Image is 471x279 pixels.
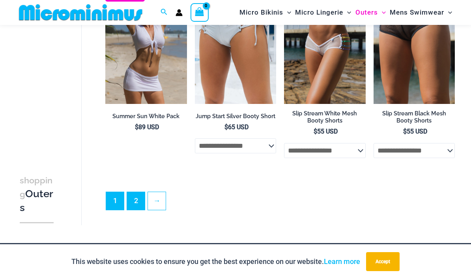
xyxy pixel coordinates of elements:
[20,175,52,199] span: shopping
[105,192,455,215] nav: Product Pagination
[224,123,228,131] span: $
[378,2,386,23] span: Menu Toggle
[355,2,378,23] span: Outers
[135,123,138,131] span: $
[366,252,400,271] button: Accept
[20,173,54,214] h3: Outers
[195,113,276,120] h2: Jump Start Silver Booty Short
[127,192,145,210] a: Page 2
[293,2,353,23] a: Micro LingerieMenu ToggleMenu Toggle
[388,2,454,23] a: Mens SwimwearMenu ToggleMenu Toggle
[314,128,317,135] span: $
[324,257,360,266] a: Learn more
[403,128,407,135] span: $
[191,3,209,21] a: View Shopping Cart, empty
[16,4,146,21] img: MM SHOP LOGO FLAT
[148,192,166,210] a: →
[106,192,124,210] span: Page 1
[71,256,360,268] p: This website uses cookies to ensure you get the best experience on our website.
[239,2,283,23] span: Micro Bikinis
[295,2,343,23] span: Micro Lingerie
[176,9,183,16] a: Account icon link
[236,1,455,24] nav: Site Navigation
[237,2,293,23] a: Micro BikinisMenu ToggleMenu Toggle
[224,123,249,131] bdi: 65 USD
[284,110,365,124] h2: Slip Stream White Mesh Booty Shorts
[374,110,455,128] a: Slip Stream Black Mesh Booty Shorts
[314,128,338,135] bdi: 55 USD
[283,2,291,23] span: Menu Toggle
[374,110,455,124] h2: Slip Stream Black Mesh Booty Shorts
[353,2,388,23] a: OutersMenu ToggleMenu Toggle
[105,113,187,123] a: Summer Sun White Pack
[403,128,427,135] bdi: 55 USD
[195,113,276,123] a: Jump Start Silver Booty Short
[343,2,351,23] span: Menu Toggle
[284,110,365,128] a: Slip Stream White Mesh Booty Shorts
[390,2,444,23] span: Mens Swimwear
[444,2,452,23] span: Menu Toggle
[105,113,187,120] h2: Summer Sun White Pack
[161,8,168,17] a: Search icon link
[135,123,159,131] bdi: 89 USD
